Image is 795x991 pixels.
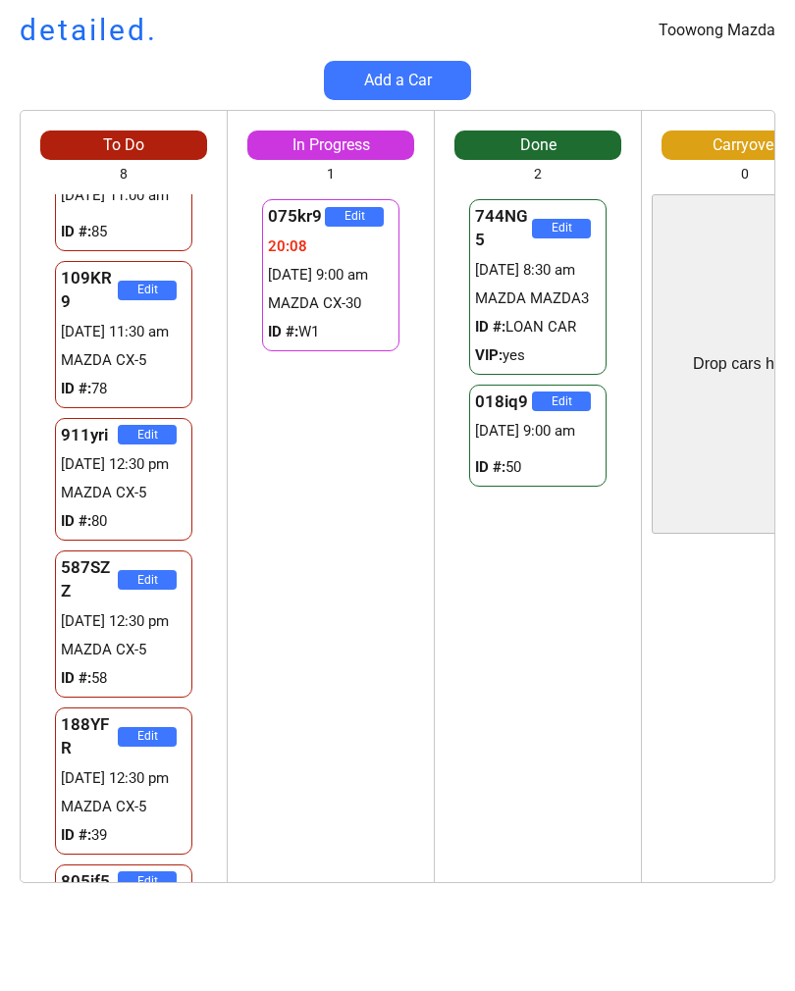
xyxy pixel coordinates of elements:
button: Add a Car [324,61,471,100]
div: 1 [327,165,335,184]
strong: ID #: [61,826,91,844]
button: Edit [118,871,177,891]
div: Done [454,134,621,156]
div: 587SZZ [61,556,118,603]
button: Edit [532,219,591,238]
div: MAZDA MAZDA3 [475,288,601,309]
div: LOAN CAR [475,317,601,338]
div: [DATE] 8:30 am [475,260,601,281]
strong: ID #: [475,458,505,476]
button: Edit [325,207,384,227]
strong: ID #: [61,669,91,687]
button: Edit [532,391,591,411]
div: In Progress [247,134,414,156]
button: Edit [118,281,177,300]
div: 805jf5 [61,870,118,894]
div: MAZDA CX-5 [61,640,186,660]
div: MAZDA CX-30 [268,293,394,314]
strong: ID #: [268,323,298,340]
div: MAZDA CX-5 [61,483,186,503]
div: [DATE] 11:30 am [61,322,186,342]
div: [DATE] 11:00 am [61,185,186,206]
div: [DATE] 12:30 pm [61,611,186,632]
strong: ID #: [61,380,91,397]
button: Edit [118,425,177,444]
div: MAZDA CX-5 [61,350,186,371]
div: 018iq9 [475,391,532,414]
div: MAZDA CX-5 [61,797,186,817]
strong: VIP: [475,346,503,364]
div: 744NG5 [475,205,532,252]
div: 2 [534,165,542,184]
button: Edit [118,570,177,590]
button: Edit [118,727,177,747]
div: yes [475,345,601,366]
div: 78 [61,379,186,399]
div: Toowong Mazda [659,20,775,41]
strong: ID #: [61,512,91,530]
div: W1 [268,322,394,342]
div: 39 [61,825,186,846]
div: [DATE] 9:00 am [475,421,601,442]
div: [DATE] 12:30 pm [61,768,186,789]
div: 911yri [61,424,118,447]
div: To Do [40,134,207,156]
div: 58 [61,668,186,689]
strong: ID #: [61,223,91,240]
strong: ID #: [475,318,505,336]
div: 075kr9 [268,205,325,229]
div: 85 [61,222,186,242]
div: 188YFR [61,713,118,760]
div: 8 [120,165,128,184]
div: [DATE] 9:00 am [268,265,394,286]
div: [DATE] 12:30 pm [61,454,186,475]
div: 50 [475,457,601,478]
div: 80 [61,511,186,532]
div: 109KR9 [61,267,118,314]
h1: detailed. [20,10,158,51]
div: 20:08 [268,236,394,257]
div: 0 [741,165,749,184]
